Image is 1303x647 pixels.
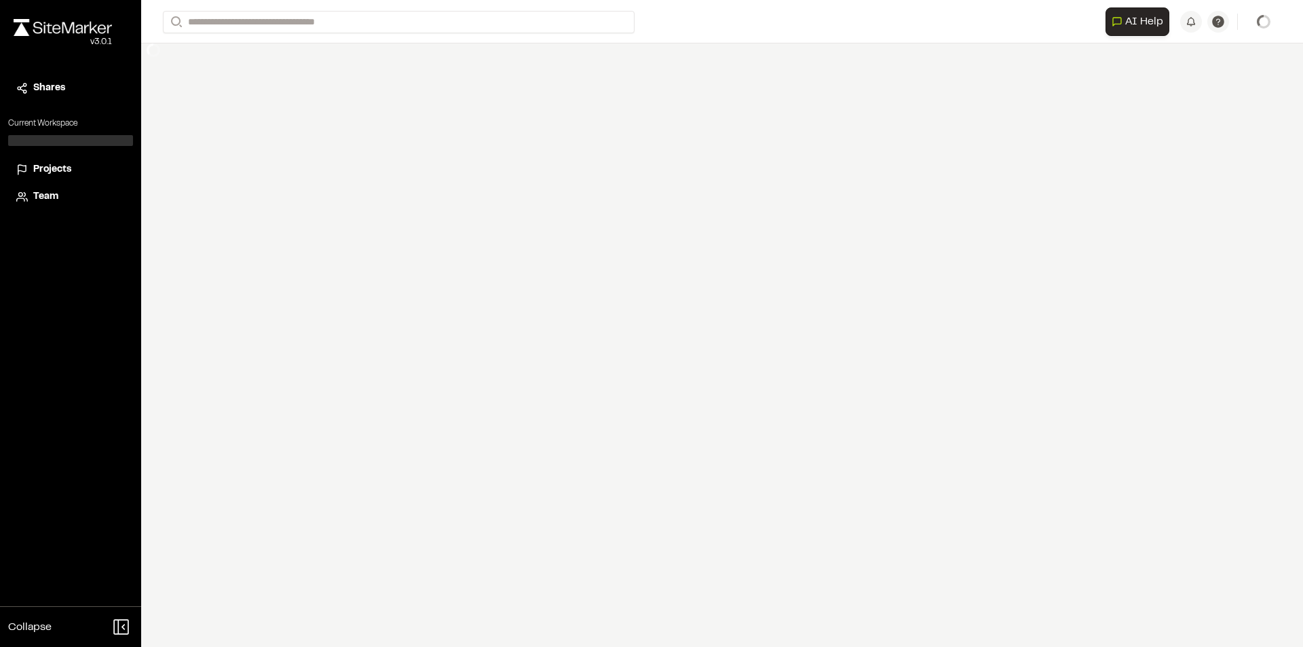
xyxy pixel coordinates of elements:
[14,36,112,48] div: Oh geez...please don't...
[16,81,125,96] a: Shares
[16,189,125,204] a: Team
[16,162,125,177] a: Projects
[1106,7,1169,36] button: Open AI Assistant
[1106,7,1175,36] div: Open AI Assistant
[8,619,52,635] span: Collapse
[33,162,71,177] span: Projects
[33,189,58,204] span: Team
[14,19,112,36] img: rebrand.png
[33,81,65,96] span: Shares
[8,117,133,130] p: Current Workspace
[1125,14,1163,30] span: AI Help
[163,11,187,33] button: Search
